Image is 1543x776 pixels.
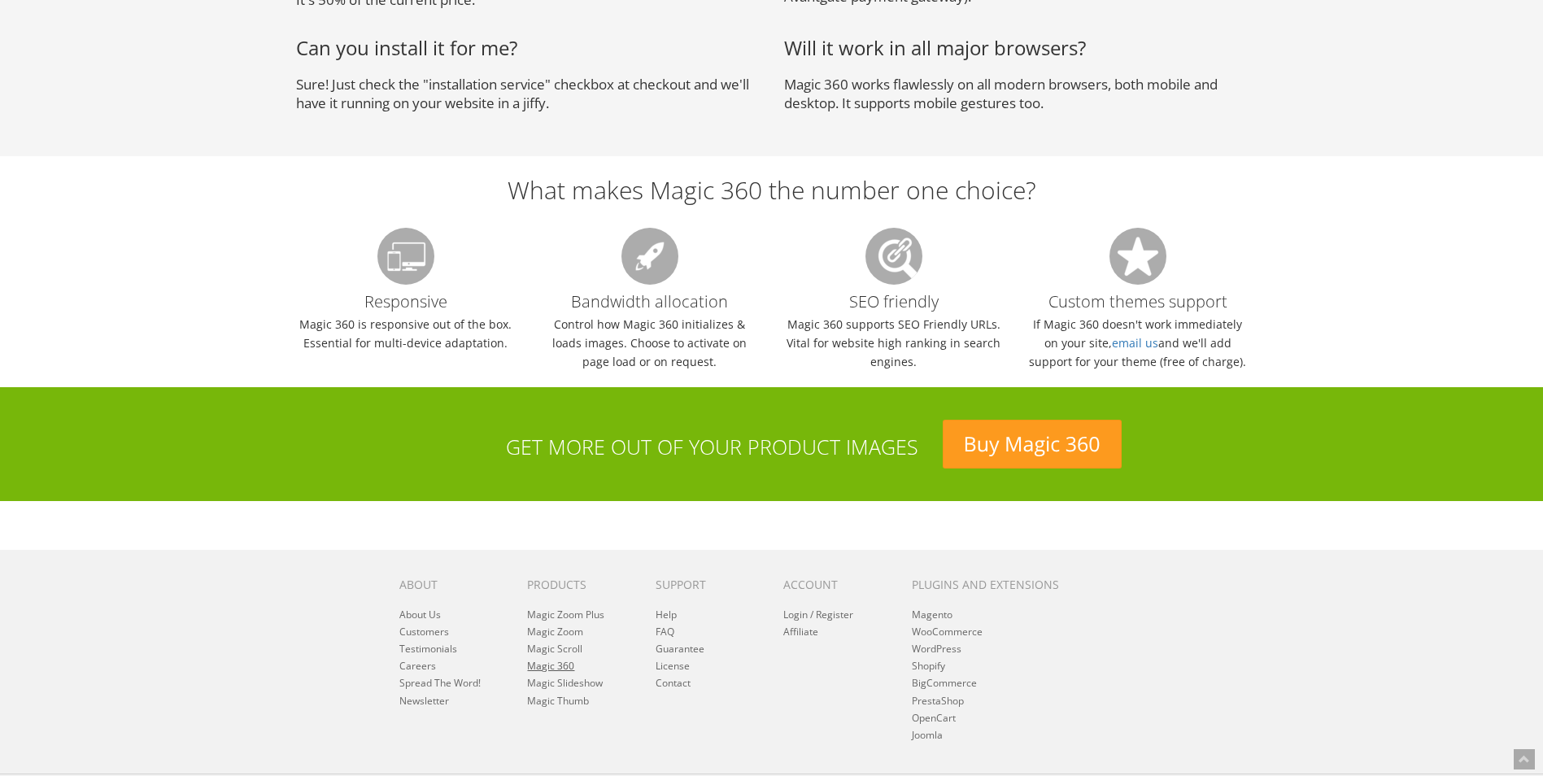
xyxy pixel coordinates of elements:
a: BigCommerce [912,676,977,690]
a: Magic Thumb [527,694,589,708]
h3: Can you install it for me? [296,37,760,59]
a: About Us [399,608,441,621]
h6: About [399,578,503,591]
a: Customers [399,625,449,639]
p: Sure! Just check the "installation service" checkbox at checkout and we'll have it running on you... [296,75,760,112]
a: FAQ [656,625,674,639]
a: Affiliate [783,625,818,639]
a: Login / Register [783,608,853,621]
a: Joomla [912,728,943,742]
a: Shopify [912,659,945,673]
h6: Products [527,578,630,591]
a: Magento [912,608,952,621]
a: Magic 360 [527,659,574,673]
a: PrestaShop [912,694,964,708]
a: Careers [399,659,436,673]
p: Control how Magic 360 initializes & loads images. Choose to activate on page load or on request. [540,315,760,371]
p: Magic 360 supports SEO Friendly URLs. Vital for website high ranking in search engines. [784,315,1004,371]
a: Testimonials [399,642,457,656]
h3: Bandwidth allocation [540,228,760,311]
p: If Magic 360 doesn't work immediately on your site, and we'll add support for your theme (free of... [1028,315,1248,371]
h6: Support [656,578,759,591]
a: Help [656,608,677,621]
h2: What makes Magic 360 the number one choice? [284,177,1260,203]
h6: Account [783,578,887,591]
h3: Custom themes support [1028,228,1248,311]
a: Magic Slideshow [527,676,603,690]
a: WordPress [912,642,961,656]
a: email us [1112,335,1158,351]
p: Magic 360 is responsive out of the box. Essential for multi-device adaptation. [296,315,516,352]
a: Buy Magic 360 [943,420,1122,469]
p: Magic 360 works flawlessly on all modern browsers, both mobile and desktop. It supports mobile ge... [784,75,1248,112]
a: Guarantee [656,642,704,656]
a: Magic Zoom [527,625,583,639]
a: Newsletter [399,694,449,708]
a: Magic Zoom Plus [527,608,604,621]
a: OpenCart [912,711,956,725]
a: License [656,659,690,673]
a: Magic Scroll [527,642,582,656]
h3: Get more out of your product images [308,436,918,459]
a: WooCommerce [912,625,983,639]
a: Contact [656,676,691,690]
a: Spread The Word! [399,676,481,690]
h3: Will it work in all major browsers? [784,37,1248,59]
h3: SEO friendly [784,228,1004,311]
h3: Responsive [296,228,516,311]
h6: Plugins and extensions [912,578,1079,591]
